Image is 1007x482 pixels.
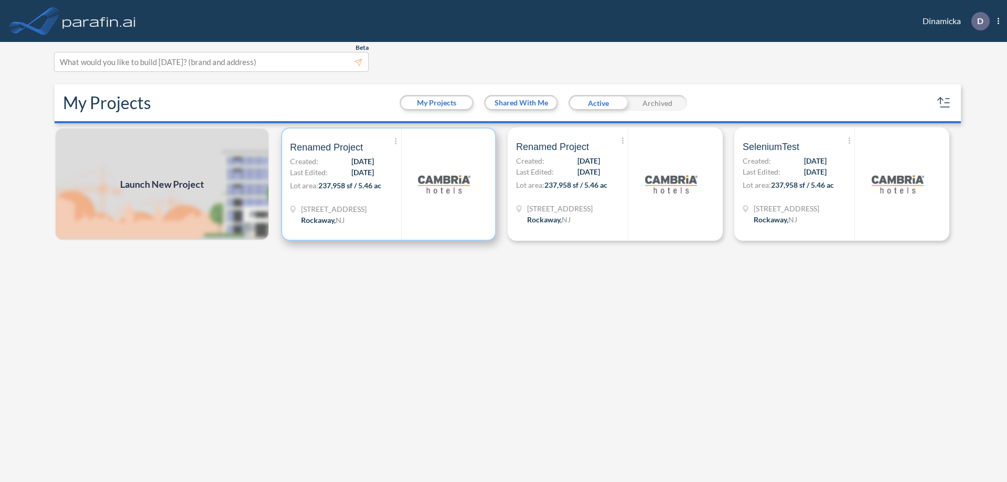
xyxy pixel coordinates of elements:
[907,12,999,30] div: Dinamicka
[788,215,797,224] span: NJ
[418,158,470,210] img: logo
[351,167,374,178] span: [DATE]
[60,10,138,31] img: logo
[754,214,797,225] div: Rockaway, NJ
[356,44,369,52] span: Beta
[301,216,336,224] span: Rockaway ,
[120,177,204,191] span: Launch New Project
[301,203,367,215] span: 321 Mt Hope Ave
[290,156,318,167] span: Created:
[527,203,593,214] span: 321 Mt Hope Ave
[577,155,600,166] span: [DATE]
[562,215,571,224] span: NJ
[936,94,952,111] button: sort
[290,141,363,154] span: Renamed Project
[771,180,834,189] span: 237,958 sf / 5.46 ac
[577,166,600,177] span: [DATE]
[872,158,924,210] img: logo
[63,93,151,113] h2: My Projects
[743,155,771,166] span: Created:
[290,167,328,178] span: Last Edited:
[527,214,571,225] div: Rockaway, NJ
[516,180,544,189] span: Lot area:
[301,215,345,226] div: Rockaway, NJ
[55,127,270,241] img: add
[516,155,544,166] span: Created:
[754,203,819,214] span: 321 Mt Hope Ave
[516,166,554,177] span: Last Edited:
[804,155,827,166] span: [DATE]
[754,215,788,224] span: Rockaway ,
[336,216,345,224] span: NJ
[516,141,589,153] span: Renamed Project
[486,97,556,109] button: Shared With Me
[645,158,698,210] img: logo
[569,95,628,111] div: Active
[628,95,687,111] div: Archived
[318,181,381,190] span: 237,958 sf / 5.46 ac
[55,127,270,241] a: Launch New Project
[977,16,983,26] p: D
[290,181,318,190] span: Lot area:
[401,97,472,109] button: My Projects
[743,180,771,189] span: Lot area:
[544,180,607,189] span: 237,958 sf / 5.46 ac
[743,141,799,153] span: SeleniumTest
[743,166,780,177] span: Last Edited:
[804,166,827,177] span: [DATE]
[351,156,374,167] span: [DATE]
[527,215,562,224] span: Rockaway ,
